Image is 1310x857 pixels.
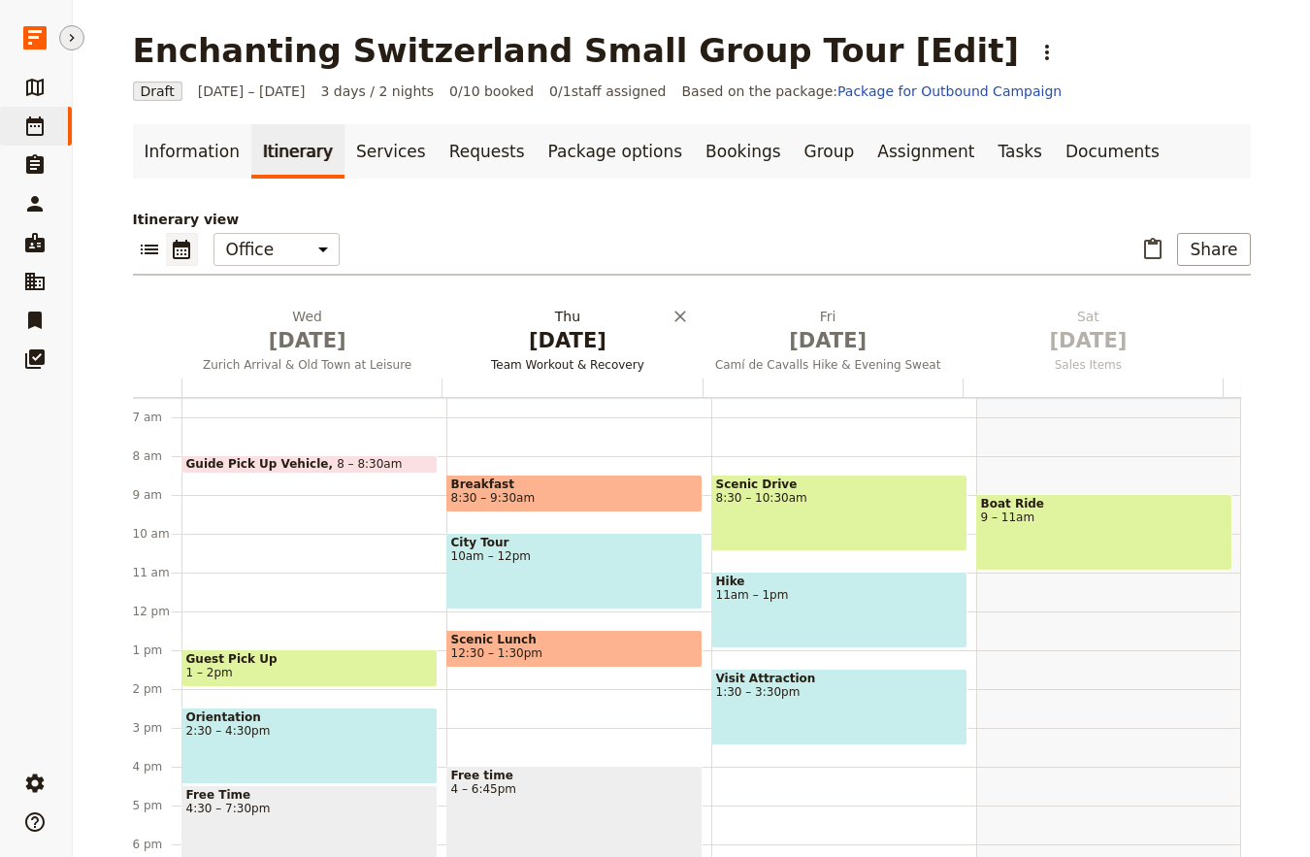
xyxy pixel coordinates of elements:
span: Zurich Arrival & Old Town at Leisure [181,357,434,373]
button: Actions [1031,36,1064,69]
a: Package for Outbound Campaign [837,83,1062,99]
span: City Tour [451,536,698,549]
div: 6 pm [133,837,181,852]
span: Breakfast [451,478,698,491]
div: Boat Ride9 – 11am [976,494,1232,571]
span: 9 – 11am [981,511,1228,524]
div: Scenic Lunch12:30 – 1:30pm [446,630,703,668]
span: Free time [451,769,698,782]
div: 2 pm [133,681,181,697]
div: 12 pm [133,604,181,619]
div: 11 am [133,565,181,580]
div: Breakfast8:30 – 9:30am [446,475,703,512]
button: Fri [DATE]Camí de Cavalls Hike & Evening Sweat [702,307,962,379]
span: Visit Attraction [716,672,963,685]
div: Scenic Drive8:30 – 10:30am [711,475,967,551]
div: Visit Attraction1:30 – 3:30pm [711,669,967,745]
span: 12:30 – 1:30pm [451,646,542,660]
span: 4:30 – 7:30pm [186,802,433,815]
span: Orientation [186,710,433,724]
a: Assignment [866,124,986,179]
button: Sat [DATE]Sales Items [962,307,1222,379]
div: Guest Pick Up1 – 2pm [181,649,438,687]
span: 2:30 – 4:30pm [186,724,433,738]
button: Calendar view [166,233,198,266]
a: Group [793,124,867,179]
span: Draft [133,82,182,101]
span: 8 – 8:30am [337,457,402,471]
span: [DATE] [449,326,686,355]
span: Based on the package: [681,82,1062,101]
h2: Wed [189,307,426,355]
button: Delete Thu Oct 2 [671,307,690,326]
a: Bookings [694,124,792,179]
div: City Tour10am – 12pm [446,533,703,610]
span: [DATE] – [DATE] [198,82,306,101]
h2: Sat [969,307,1206,355]
a: Information [133,124,251,179]
span: Sales Items [962,357,1214,373]
a: Services [344,124,438,179]
div: Orientation2:30 – 4:30pm [181,708,438,784]
div: 5 pm [133,798,181,813]
span: 10am – 12pm [451,549,698,563]
span: Guide Pick Up Vehicle [186,457,338,471]
div: 1 pm [133,643,181,658]
h2: Thu [449,307,686,355]
span: 8:30 – 10:30am [716,491,963,505]
button: Thu [DATE]Team Workout & Recovery [442,307,702,379]
span: [DATE] [709,326,946,355]
div: Guide Pick Up Vehicle8 – 8:30am [181,455,438,474]
span: 0 / 1 staff assigned [549,82,666,101]
span: Scenic Drive [716,478,963,491]
div: 8 am [133,448,181,464]
div: 3 pm [133,720,181,736]
a: Documents [1054,124,1171,179]
a: Package options [537,124,694,179]
span: 1:30 – 3:30pm [716,685,963,699]
span: Scenic Lunch [451,633,698,646]
span: 11am – 1pm [716,588,963,602]
span: [DATE] [189,326,426,355]
h1: Enchanting Switzerland Small Group Tour [Edit] [133,31,1019,70]
span: Free Time [186,788,433,802]
button: Paste itinerary item [1136,233,1169,266]
span: 1 – 2pm [186,666,233,679]
button: Hide menu [59,25,84,50]
span: 0/10 booked [449,82,534,101]
span: 8:30 – 9:30am [451,491,536,505]
div: 7 am [133,410,181,425]
p: Itinerary view [133,210,1251,229]
span: Team Workout & Recovery [442,357,694,373]
span: Guest Pick Up [186,652,433,666]
button: Wed [DATE]Zurich Arrival & Old Town at Leisure [181,307,442,379]
div: 10 am [133,526,181,542]
button: List view [133,233,166,266]
a: Requests [438,124,537,179]
div: Hike11am – 1pm [711,572,967,648]
h2: Fri [709,307,946,355]
div: 9 am [133,487,181,503]
button: Share [1177,233,1250,266]
span: Hike [716,575,963,588]
span: [DATE] [969,326,1206,355]
a: Tasks [986,124,1054,179]
a: Itinerary [251,124,344,179]
div: 4 pm [133,759,181,775]
span: Boat Ride [981,497,1228,511]
span: 3 days / 2 nights [320,82,434,101]
span: 4 – 6:45pm [451,782,698,796]
span: Camí de Cavalls Hike & Evening Sweat [702,357,954,373]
